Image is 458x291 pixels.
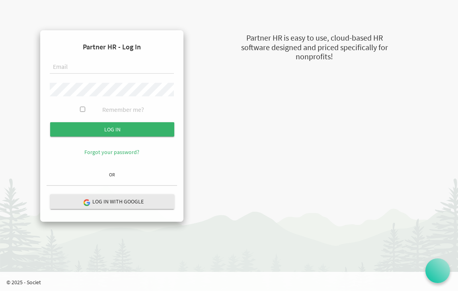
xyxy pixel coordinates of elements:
div: software designed and priced specifically for [221,42,408,53]
h6: OR [47,172,177,177]
div: nonprofits! [221,51,408,62]
input: Log in [50,122,174,137]
button: Log in with Google [50,194,174,209]
p: © 2025 - Societ [6,278,458,286]
h4: Partner HR - Log In [47,37,177,57]
a: Forgot your password? [84,148,139,156]
input: Email [50,61,174,74]
label: Remember me? [102,105,144,114]
img: google-logo.png [83,199,90,206]
div: Partner HR is easy to use, cloud-based HR [221,32,408,44]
